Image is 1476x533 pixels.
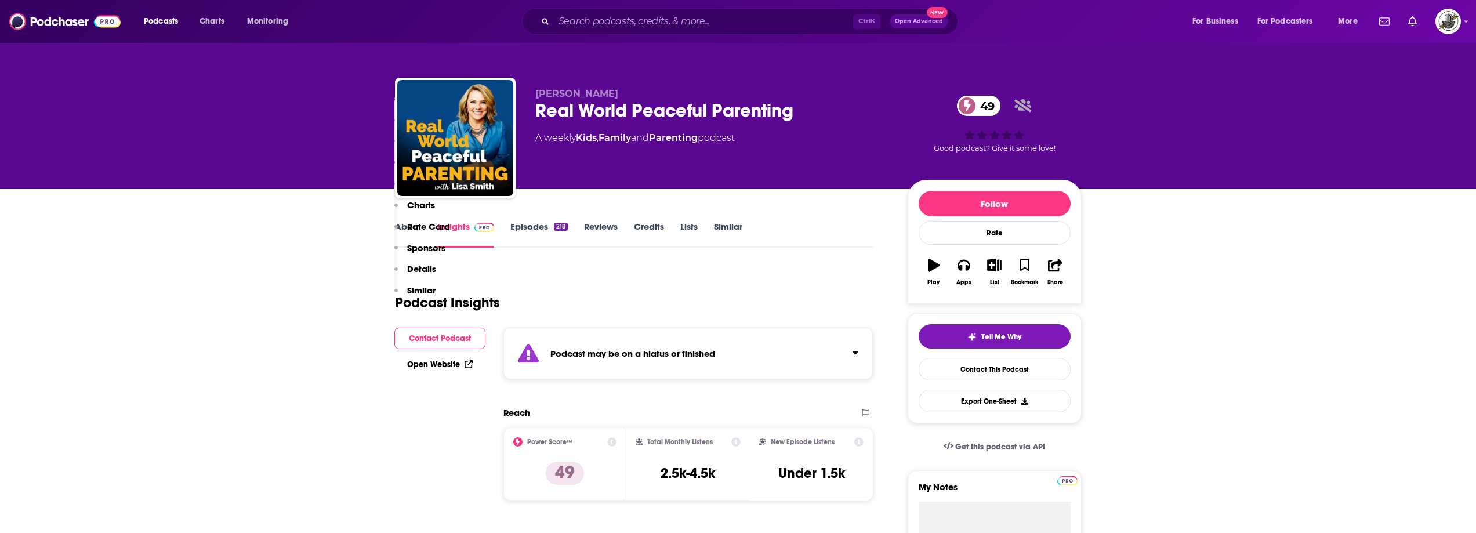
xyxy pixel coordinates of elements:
button: Export One-Sheet [919,390,1071,412]
button: Follow [919,191,1071,216]
span: [PERSON_NAME] [535,88,618,99]
button: Rate Card [394,221,450,242]
strong: Podcast may be on a hiatus or finished [550,348,715,359]
div: List [990,279,999,286]
button: Sponsors [394,242,445,264]
a: Open Website [407,360,473,369]
span: Monitoring [247,13,288,30]
div: Bookmark [1011,279,1038,286]
span: Ctrl K [853,14,880,29]
img: Real World Peaceful Parenting [397,80,513,196]
h2: Total Monthly Listens [647,438,713,446]
div: 49Good podcast? Give it some love! [908,88,1082,160]
button: open menu [1250,12,1330,31]
button: open menu [239,12,303,31]
h3: 2.5k-4.5k [661,465,715,482]
section: Click to expand status details [503,328,873,379]
span: New [927,7,948,18]
span: , [597,132,599,143]
button: Apps [949,251,979,293]
span: Tell Me Why [981,332,1021,342]
p: Similar [407,285,436,296]
button: open menu [136,12,193,31]
span: More [1338,13,1358,30]
span: and [631,132,649,143]
a: Reviews [584,221,618,248]
button: Bookmark [1010,251,1040,293]
div: Rate [919,221,1071,245]
h2: Power Score™ [527,438,572,446]
p: Details [407,263,436,274]
button: open menu [1184,12,1253,31]
a: Contact This Podcast [919,358,1071,380]
button: Contact Podcast [394,328,485,349]
label: My Notes [919,481,1071,502]
a: Similar [714,221,742,248]
div: A weekly podcast [535,131,735,145]
a: Get this podcast via API [934,433,1055,461]
div: 218 [554,223,567,231]
button: Open AdvancedNew [890,14,948,28]
a: Show notifications dropdown [1404,12,1421,31]
div: Search podcasts, credits, & more... [533,8,969,35]
div: Play [927,279,940,286]
img: Podchaser - Follow, Share and Rate Podcasts [9,10,121,32]
a: Credits [634,221,664,248]
a: Family [599,132,631,143]
a: Parenting [649,132,698,143]
a: Pro website [1057,474,1078,485]
p: Rate Card [407,221,450,232]
a: Show notifications dropdown [1375,12,1394,31]
h2: New Episode Listens [771,438,835,446]
a: Lists [680,221,698,248]
p: Sponsors [407,242,445,253]
div: Share [1047,279,1063,286]
button: Show profile menu [1435,9,1461,34]
span: Get this podcast via API [955,442,1045,452]
input: Search podcasts, credits, & more... [554,12,853,31]
span: Podcasts [144,13,178,30]
span: Open Advanced [895,19,943,24]
img: Podchaser Pro [1057,476,1078,485]
span: For Podcasters [1257,13,1313,30]
a: Episodes218 [510,221,567,248]
button: Play [919,251,949,293]
h2: Reach [503,407,530,418]
a: 49 [957,96,1000,116]
button: Share [1040,251,1070,293]
button: open menu [1330,12,1372,31]
span: 49 [969,96,1000,116]
span: For Business [1192,13,1238,30]
div: Apps [956,279,971,286]
button: tell me why sparkleTell Me Why [919,324,1071,349]
span: Good podcast? Give it some love! [934,144,1056,153]
img: User Profile [1435,9,1461,34]
a: Kids [576,132,597,143]
img: tell me why sparkle [967,332,977,342]
p: 49 [546,462,584,485]
span: Logged in as PodProMaxBooking [1435,9,1461,34]
button: Details [394,263,436,285]
a: Charts [192,12,231,31]
span: Charts [200,13,224,30]
h3: Under 1.5k [778,465,845,482]
button: List [979,251,1009,293]
button: Similar [394,285,436,306]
